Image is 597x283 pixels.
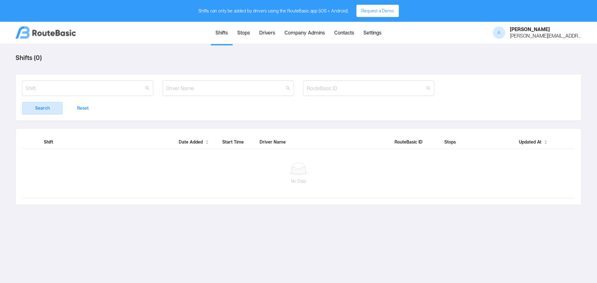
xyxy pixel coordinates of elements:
[222,139,244,144] span: Start Time
[233,23,255,44] a: Stops
[395,139,423,144] span: RouteBasic ID
[205,139,209,144] div: Sort
[198,5,349,17] div: Shifts can only be added by drivers using the RouteBasic app (iOS + Android).
[280,23,330,44] a: Company Admins
[286,86,290,90] i: icon: search
[544,139,548,144] div: Sort
[544,139,548,141] i: icon: caret-up
[62,102,103,114] button: Reset
[359,23,386,44] a: Settings
[330,23,359,44] a: Contacts
[519,139,541,145] span: Updated At
[544,142,548,144] i: icon: caret-down
[179,139,203,145] span: Date Added
[211,23,233,44] a: Shifts
[22,80,153,96] input: Shift
[22,102,62,114] button: Search
[28,178,569,185] p: No Data
[426,86,431,90] i: icon: search
[16,50,42,65] label: Shifts ( 0 )
[260,139,286,144] span: Driver Name
[510,27,581,32] div: [PERSON_NAME]
[255,23,280,44] a: Drivers
[303,80,434,96] input: RouteBasic ID
[497,26,501,39] span: A
[444,139,456,144] span: Stops
[510,33,581,39] div: [PERSON_NAME][EMAIL_ADDRESS][DOMAIN_NAME]
[44,139,53,144] span: Shift
[206,142,209,144] i: icon: caret-down
[145,86,150,90] i: icon: search
[163,80,294,96] input: Driver Name
[206,139,209,141] i: icon: caret-up
[356,5,399,17] button: Request a Demo
[16,26,76,39] img: logo.png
